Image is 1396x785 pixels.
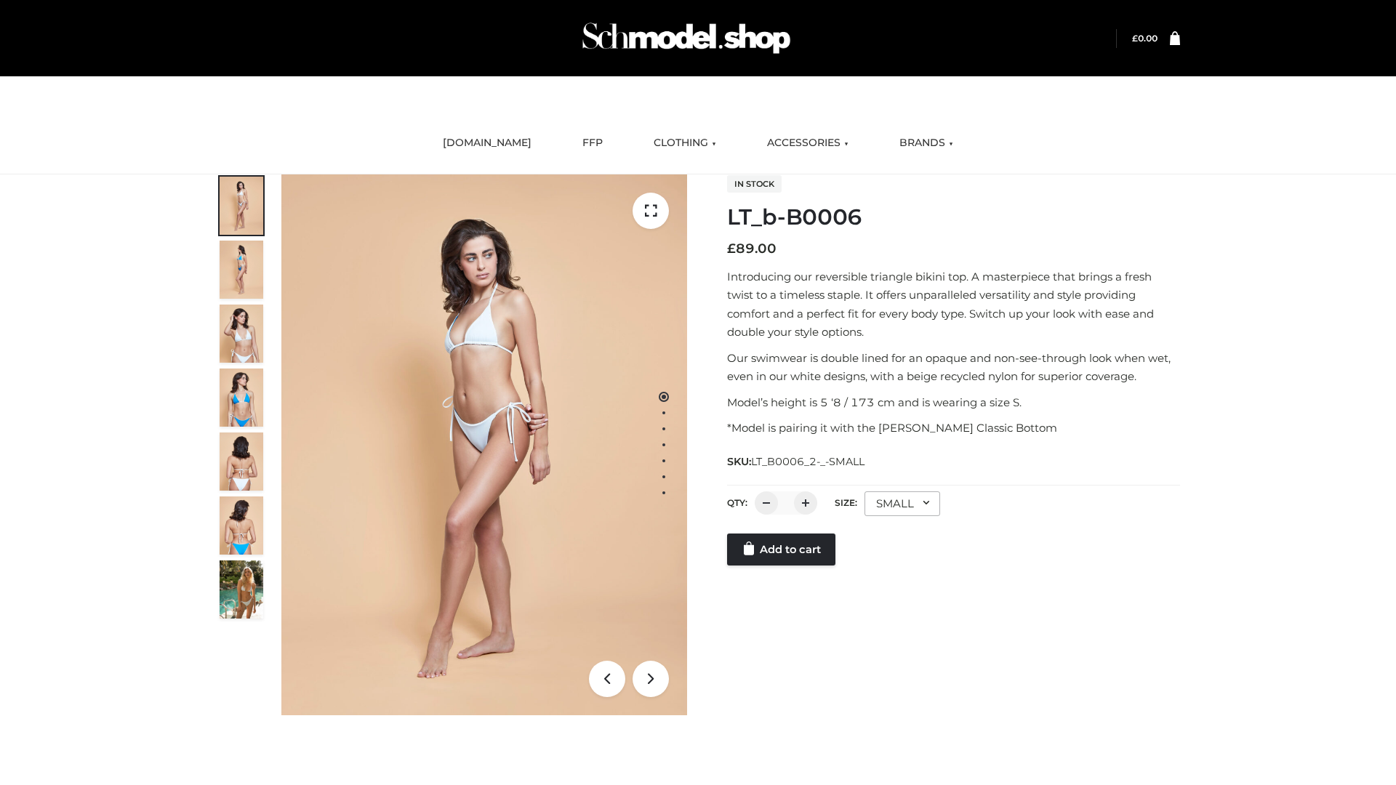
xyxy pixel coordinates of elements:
a: Add to cart [727,534,835,565]
a: £0.00 [1132,33,1158,44]
label: QTY: [727,497,747,508]
a: FFP [571,127,614,159]
a: BRANDS [888,127,964,159]
img: ArielClassicBikiniTop_CloudNine_AzureSky_OW114ECO_3-scaled.jpg [220,305,263,363]
p: Introducing our reversible triangle bikini top. A masterpiece that brings a fresh twist to a time... [727,267,1180,342]
p: *Model is pairing it with the [PERSON_NAME] Classic Bottom [727,419,1180,438]
bdi: 89.00 [727,241,777,257]
a: CLOTHING [643,127,727,159]
img: ArielClassicBikiniTop_CloudNine_AzureSky_OW114ECO_2-scaled.jpg [220,241,263,299]
span: LT_B0006_2-_-SMALL [751,455,865,468]
img: ArielClassicBikiniTop_CloudNine_AzureSky_OW114ECO_8-scaled.jpg [220,496,263,555]
span: In stock [727,175,782,193]
span: £ [1132,33,1138,44]
bdi: 0.00 [1132,33,1158,44]
a: ACCESSORIES [756,127,859,159]
img: Schmodel Admin 964 [577,9,795,67]
p: Model’s height is 5 ‘8 / 173 cm and is wearing a size S. [727,393,1180,412]
label: Size: [835,497,857,508]
img: Arieltop_CloudNine_AzureSky2.jpg [220,560,263,619]
img: ArielClassicBikiniTop_CloudNine_AzureSky_OW114ECO_1 [281,174,687,715]
img: ArielClassicBikiniTop_CloudNine_AzureSky_OW114ECO_1-scaled.jpg [220,177,263,235]
span: SKU: [727,453,866,470]
img: ArielClassicBikiniTop_CloudNine_AzureSky_OW114ECO_4-scaled.jpg [220,369,263,427]
img: ArielClassicBikiniTop_CloudNine_AzureSky_OW114ECO_7-scaled.jpg [220,432,263,491]
a: [DOMAIN_NAME] [432,127,542,159]
div: SMALL [865,491,940,516]
span: £ [727,241,736,257]
h1: LT_b-B0006 [727,204,1180,230]
p: Our swimwear is double lined for an opaque and non-see-through look when wet, even in our white d... [727,349,1180,386]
